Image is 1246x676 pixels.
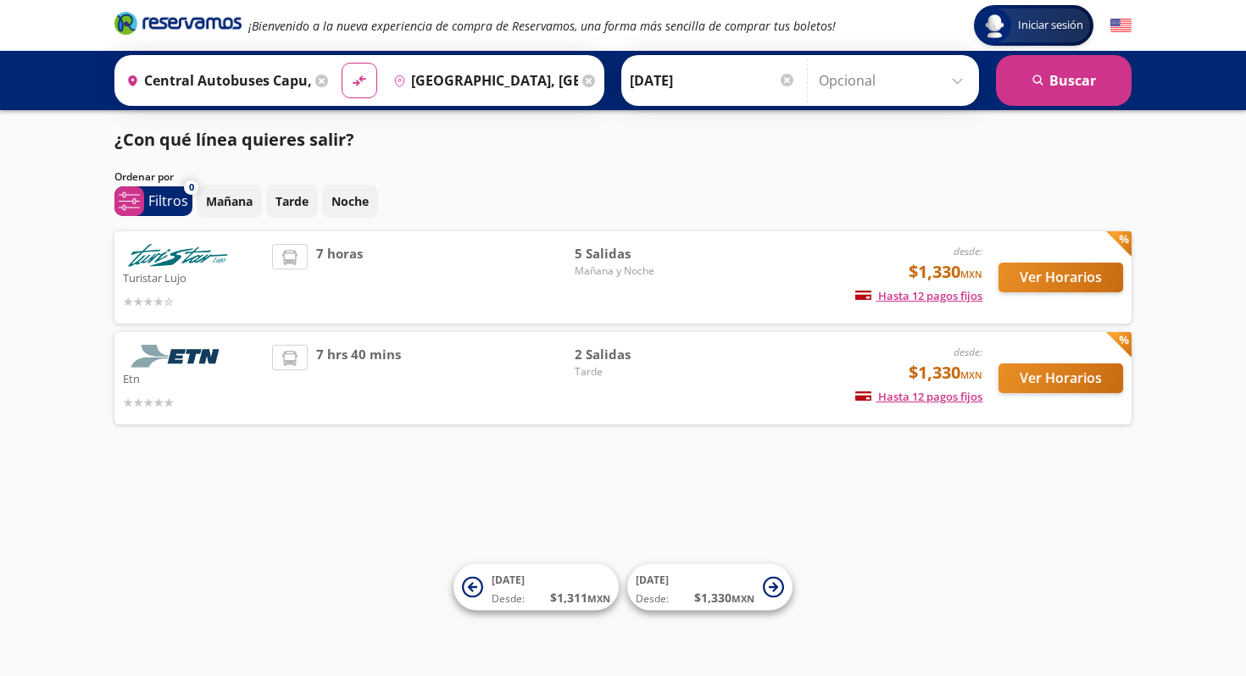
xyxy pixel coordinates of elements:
[636,573,669,587] span: [DATE]
[627,564,793,611] button: [DATE]Desde:$1,330MXN
[114,127,354,152] p: ¿Con qué línea quieres salir?
[855,288,982,303] span: Hasta 12 pagos fijos
[575,263,693,279] span: Mañana y Noche
[575,244,693,263] span: 5 Salidas
[266,185,318,218] button: Tarde
[575,345,693,364] span: 2 Salidas
[123,368,264,388] p: Etn
[148,191,188,211] p: Filtros
[575,364,693,380] span: Tarde
[123,267,264,287] p: Turistar Lujo
[316,345,401,412] span: 7 hrs 40 mins
[636,591,669,607] span: Desde:
[331,192,369,210] p: Noche
[123,345,233,368] img: Etn
[322,185,378,218] button: Noche
[694,589,754,607] span: $ 1,330
[114,10,242,41] a: Brand Logo
[1011,17,1090,34] span: Iniciar sesión
[731,592,754,605] small: MXN
[114,169,174,185] p: Ordenar por
[492,573,525,587] span: [DATE]
[248,18,836,34] em: ¡Bienvenido a la nueva experiencia de compra de Reservamos, una forma más sencilla de comprar tus...
[998,263,1123,292] button: Ver Horarios
[123,244,233,267] img: Turistar Lujo
[550,589,610,607] span: $ 1,311
[587,592,610,605] small: MXN
[960,368,982,381] small: MXN
[189,180,194,195] span: 0
[819,59,971,102] input: Opcional
[114,186,192,216] button: 0Filtros
[120,59,311,102] input: Buscar Origen
[909,360,982,385] span: $1,330
[114,10,242,36] i: Brand Logo
[998,363,1123,393] button: Ver Horarios
[197,185,262,218] button: Mañana
[630,59,796,102] input: Elegir Fecha
[909,259,982,285] span: $1,330
[206,192,253,210] p: Mañana
[387,59,578,102] input: Buscar Destino
[855,389,982,404] span: Hasta 12 pagos fijos
[1110,15,1132,36] button: English
[275,192,309,210] p: Tarde
[954,345,982,359] em: desde:
[492,591,525,607] span: Desde:
[453,564,619,611] button: [DATE]Desde:$1,311MXN
[996,55,1132,106] button: Buscar
[316,244,363,311] span: 7 horas
[960,268,982,280] small: MXN
[954,244,982,258] em: desde:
